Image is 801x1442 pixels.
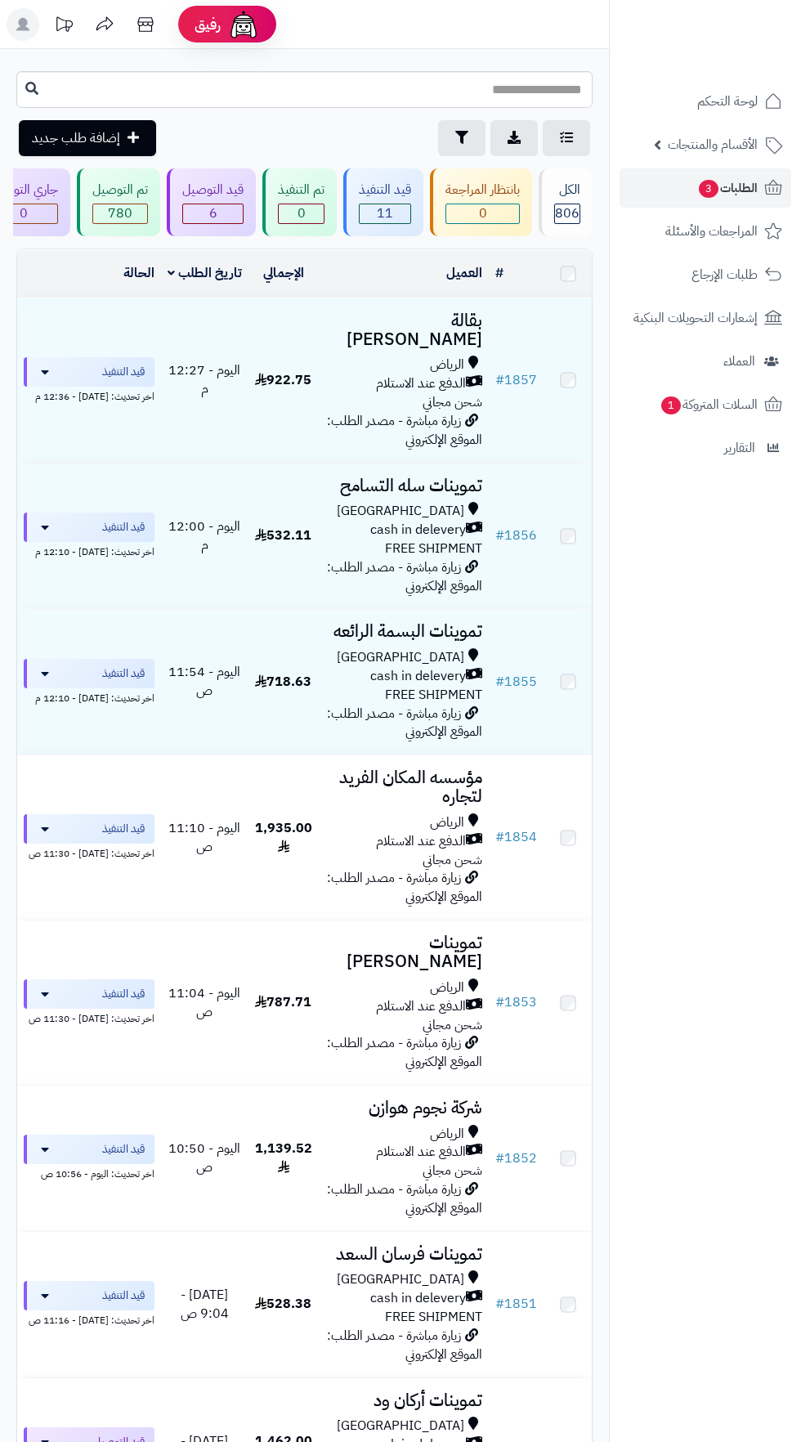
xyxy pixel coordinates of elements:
[660,396,682,415] span: 1
[430,813,464,832] span: الرياض
[163,168,259,236] a: قيد التوصيل 6
[325,1391,483,1410] h3: تموينات أركان ود
[263,263,304,283] a: الإجمالي
[376,1143,466,1162] span: الدفع عند الاستلام
[430,1125,464,1144] span: الرياض
[92,181,148,199] div: تم التوصيل
[359,181,411,199] div: قيد التنفيذ
[168,263,242,283] a: تاريخ الطلب
[376,374,466,393] span: الدفع عند الاستلام
[620,298,791,338] a: إشعارات التحويلات البنكية
[723,350,755,373] span: العملاء
[690,23,785,57] img: logo-2.png
[430,978,464,997] span: الرياض
[446,263,482,283] a: العميل
[19,120,156,156] a: إضافة طلب جديد
[327,411,482,450] span: زيارة مباشرة - مصدر الطلب: الموقع الإلكتروني
[255,992,311,1012] span: 787.71
[495,526,537,545] a: #1856
[555,204,579,223] span: 806
[168,983,240,1022] span: اليوم - 11:04 ص
[325,311,483,349] h3: بقالة [PERSON_NAME]
[423,1161,482,1180] span: شحن مجاني
[168,360,240,399] span: اليوم - 12:27 م
[195,15,221,34] span: رفيق
[495,672,504,692] span: #
[102,665,145,682] span: قيد التنفيذ
[255,672,311,692] span: 718.63
[495,263,503,283] a: #
[325,622,483,641] h3: تموينات البسمة الرائعه
[495,1294,537,1314] a: #1851
[102,519,145,535] span: قيد التنفيذ
[495,370,504,390] span: #
[102,821,145,837] span: قيد التنفيذ
[327,1326,482,1364] span: زيارة مباشرة - مصدر الطلب: الموقع الإلكتروني
[325,1245,483,1264] h3: تموينات فرسان السعد
[340,168,427,236] a: قيد التنفيذ 11
[668,133,758,156] span: الأقسام والمنتجات
[325,768,483,806] h3: مؤسسه المكان الفريد لتجاره
[327,558,482,596] span: زيارة مباشرة - مصدر الطلب: الموقع الإلكتروني
[724,437,755,459] span: التقارير
[620,168,791,208] a: الطلبات3
[495,992,504,1012] span: #
[698,179,719,199] span: 3
[325,934,483,971] h3: تموينات [PERSON_NAME]
[360,204,410,223] span: 11
[255,370,311,390] span: 922.75
[102,1141,145,1158] span: قيد التنفيذ
[660,393,758,416] span: السلات المتروكة
[554,181,580,199] div: الكل
[535,168,596,236] a: الكل806
[102,1287,145,1304] span: قيد التنفيذ
[446,204,519,223] span: 0
[633,307,758,329] span: إشعارات التحويلات البنكية
[255,1139,312,1177] span: 1,139.52
[181,1285,229,1323] span: [DATE] - 9:04 ص
[327,1180,482,1218] span: زيارة مباشرة - مصدر الطلب: الموقع الإلكتروني
[24,1164,154,1181] div: اخر تحديث: اليوم - 10:56 ص
[423,850,482,870] span: شحن مجاني
[620,428,791,468] a: التقارير
[325,477,483,495] h3: تموينات سله التسامح
[327,868,482,907] span: زيارة مباشرة - مصدر الطلب: الموقع الإلكتروني
[423,392,482,412] span: شحن مجاني
[495,370,537,390] a: #1857
[620,82,791,121] a: لوحة التحكم
[278,181,324,199] div: تم التنفيذ
[227,8,260,41] img: ai-face.png
[259,168,340,236] a: تم التنفيذ 0
[337,502,464,521] span: [GEOGRAPHIC_DATA]
[665,220,758,243] span: المراجعات والأسئلة
[691,263,758,286] span: طلبات الإرجاع
[168,662,240,701] span: اليوم - 11:54 ص
[255,818,312,857] span: 1,935.00
[93,204,147,223] span: 780
[102,986,145,1002] span: قيد التنفيذ
[620,385,791,424] a: السلات المتروكة1
[376,997,466,1016] span: الدفع عند الاستلام
[385,1307,482,1327] span: FREE SHIPMENT
[255,526,311,545] span: 532.11
[183,204,243,223] span: 6
[376,832,466,851] span: الدفع عند الاستلام
[337,648,464,667] span: [GEOGRAPHIC_DATA]
[385,685,482,705] span: FREE SHIPMENT
[495,1294,504,1314] span: #
[24,542,154,559] div: اخر تحديث: [DATE] - 12:10 م
[102,364,145,380] span: قيد التنفيذ
[697,90,758,113] span: لوحة التحكم
[620,255,791,294] a: طلبات الإرجاع
[74,168,163,236] a: تم التوصيل 780
[495,992,537,1012] a: #1853
[255,1294,311,1314] span: 528.38
[445,181,520,199] div: بانتظار المراجعة
[620,212,791,251] a: المراجعات والأسئلة
[123,263,154,283] a: الحالة
[430,356,464,374] span: الرياض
